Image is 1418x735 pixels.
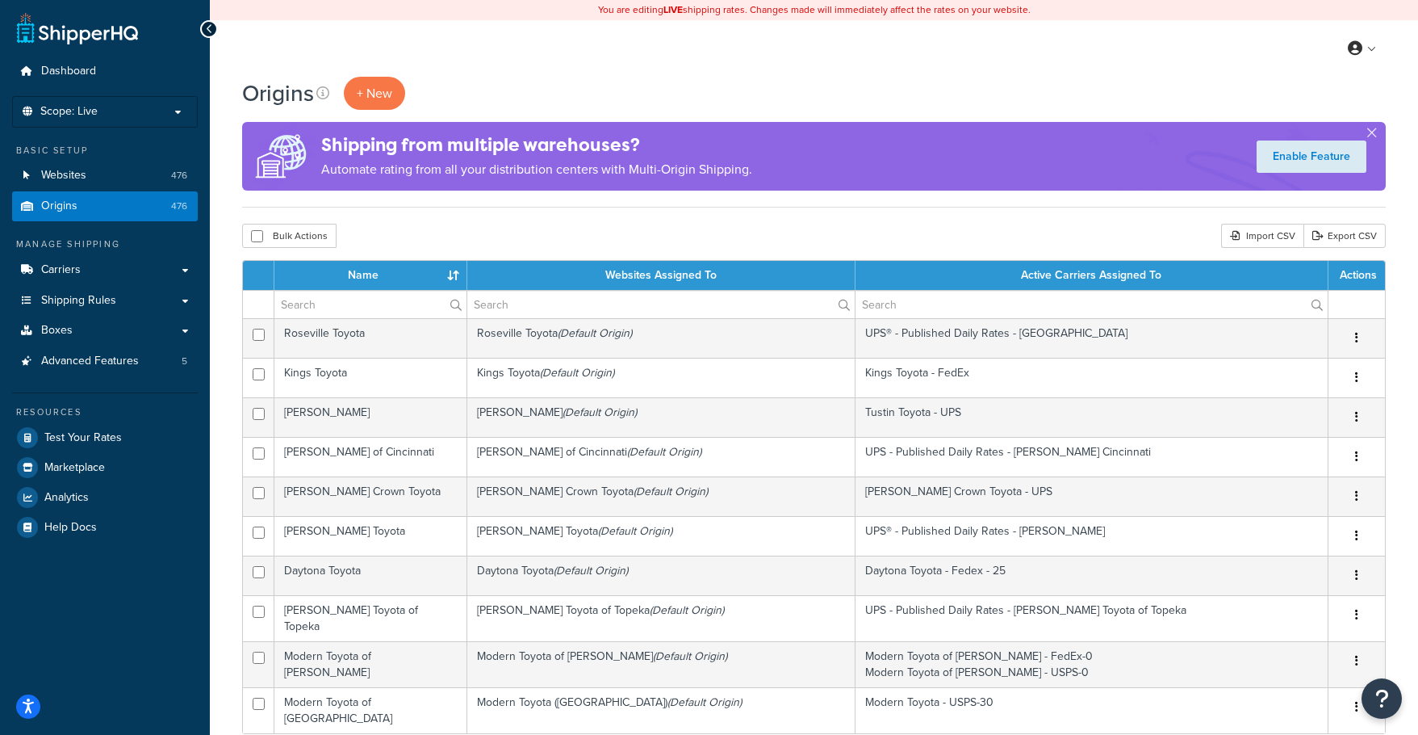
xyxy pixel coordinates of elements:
[274,595,467,641] td: [PERSON_NAME] Toyota of Topeka
[467,291,855,318] input: Search
[855,437,1328,477] td: UPS - Published Daily Rates - [PERSON_NAME] Cincinnati
[321,158,752,181] p: Automate rating from all your distribution centers with Multi-Origin Shipping.
[12,161,198,191] li: Websites
[12,161,198,191] a: Websites 476
[41,169,86,183] span: Websites
[274,556,467,595] td: Daytona Toyota
[41,294,116,308] span: Shipping Rules
[855,556,1328,595] td: Daytona Toyota - Fedex - 25
[563,404,637,421] i: (Default Origin)
[17,12,138,44] a: ShipperHQ Home
[171,199,187,213] span: 476
[44,431,122,445] span: Test Your Rates
[855,477,1328,516] td: [PERSON_NAME] Crown Toyota - UPS
[467,358,855,397] td: Kings Toyota
[12,423,198,452] a: Test Your Rates
[467,556,855,595] td: Daytona Toyota
[12,57,198,86] a: Dashboard
[467,318,855,358] td: Roseville Toyota
[12,255,198,285] a: Carriers
[274,397,467,437] td: [PERSON_NAME]
[554,562,628,579] i: (Default Origin)
[274,358,467,397] td: Kings Toyota
[653,648,727,665] i: (Default Origin)
[274,318,467,358] td: Roseville Toyota
[274,516,467,556] td: [PERSON_NAME] Toyota
[598,523,672,540] i: (Default Origin)
[634,483,708,500] i: (Default Origin)
[1362,678,1402,719] button: Open Resource Center
[321,132,752,158] h4: Shipping from multiple warehouses?
[274,687,467,733] td: Modern Toyota of [GEOGRAPHIC_DATA]
[467,687,855,733] td: Modern Toyota ([GEOGRAPHIC_DATA])
[12,316,198,346] a: Boxes
[242,78,314,109] h1: Origins
[242,122,321,191] img: ad-origins-multi-dfa493678c5a35abed25fd24b4b8a3fa3505936ce257c16c00bdefe2f3200be3.png
[855,397,1328,437] td: Tustin Toyota - UPS
[467,477,855,516] td: [PERSON_NAME] Crown Toyota
[12,513,198,542] a: Help Docs
[855,595,1328,641] td: UPS - Published Daily Rates - [PERSON_NAME] Toyota of Topeka
[1221,224,1303,248] div: Import CSV
[12,237,198,251] div: Manage Shipping
[467,437,855,477] td: [PERSON_NAME] of Cincinnati
[1303,224,1386,248] a: Export CSV
[855,358,1328,397] td: Kings Toyota - FedEx
[1328,261,1385,290] th: Actions
[12,346,198,376] a: Advanced Features 5
[467,397,855,437] td: [PERSON_NAME]
[274,261,467,290] th: Name : activate to sort column ascending
[467,261,855,290] th: Websites Assigned To
[667,694,742,711] i: (Default Origin)
[855,641,1328,687] td: Modern Toyota of [PERSON_NAME] - FedEx-0 Modern Toyota of [PERSON_NAME] - USPS-0
[855,261,1328,290] th: Active Carriers Assigned To
[12,483,198,512] a: Analytics
[558,325,632,342] i: (Default Origin)
[171,169,187,183] span: 476
[44,521,97,535] span: Help Docs
[274,641,467,687] td: Modern Toyota of [PERSON_NAME]
[12,191,198,221] a: Origins 476
[274,437,467,477] td: [PERSON_NAME] of Cincinnati
[357,84,392,103] span: + New
[41,199,77,213] span: Origins
[855,687,1328,733] td: Modern Toyota - USPS-30
[44,491,89,505] span: Analytics
[12,453,198,482] a: Marketplace
[663,2,683,17] b: LIVE
[274,291,466,318] input: Search
[41,65,96,78] span: Dashboard
[467,516,855,556] td: [PERSON_NAME] Toyota
[12,405,198,419] div: Resources
[540,364,614,381] i: (Default Origin)
[855,291,1328,318] input: Search
[41,263,81,277] span: Carriers
[650,602,724,619] i: (Default Origin)
[242,224,337,248] button: Bulk Actions
[274,477,467,516] td: [PERSON_NAME] Crown Toyota
[627,443,701,460] i: (Default Origin)
[44,461,105,475] span: Marketplace
[12,346,198,376] li: Advanced Features
[12,144,198,157] div: Basic Setup
[344,77,405,110] a: + New
[12,286,198,316] a: Shipping Rules
[855,516,1328,556] td: UPS® - Published Daily Rates - [PERSON_NAME]
[467,641,855,687] td: Modern Toyota of [PERSON_NAME]
[1257,141,1366,173] a: Enable Feature
[41,355,139,368] span: Advanced Features
[855,318,1328,358] td: UPS® - Published Daily Rates - [GEOGRAPHIC_DATA]
[40,105,98,119] span: Scope: Live
[12,191,198,221] li: Origins
[182,355,187,368] span: 5
[467,595,855,641] td: [PERSON_NAME] Toyota of Topeka
[41,324,73,338] span: Boxes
